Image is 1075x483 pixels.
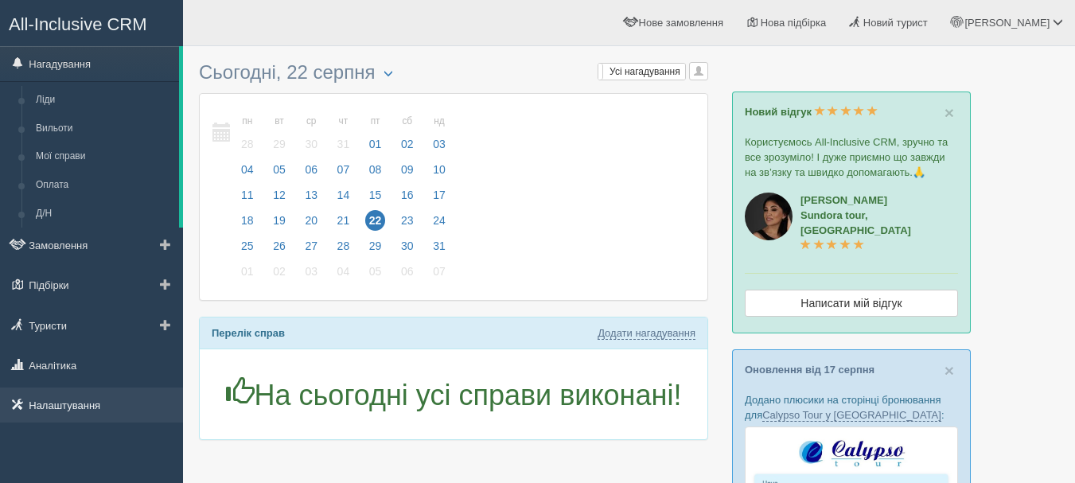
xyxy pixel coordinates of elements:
[397,134,418,154] span: 02
[269,236,290,256] span: 26
[333,134,354,154] span: 31
[269,115,290,128] small: вт
[269,159,290,180] span: 05
[296,106,326,161] a: ср 30
[296,186,326,212] a: 13
[264,106,294,161] a: вт 29
[301,185,321,205] span: 13
[429,236,450,256] span: 31
[1,1,182,45] a: All-Inclusive CRM
[945,362,954,379] button: Close
[301,210,321,231] span: 20
[333,159,354,180] span: 07
[639,17,723,29] span: Нове замовлення
[333,236,354,256] span: 28
[237,115,258,128] small: пн
[863,17,928,29] span: Новий турист
[429,261,450,282] span: 07
[269,134,290,154] span: 29
[360,161,391,186] a: 08
[264,237,294,263] a: 26
[329,106,359,161] a: чт 31
[365,236,386,256] span: 29
[964,17,1050,29] span: [PERSON_NAME]
[429,210,450,231] span: 24
[397,261,418,282] span: 06
[301,236,321,256] span: 27
[333,210,354,231] span: 21
[29,86,179,115] a: Ліди
[301,159,321,180] span: 06
[392,237,423,263] a: 30
[745,290,958,317] a: Написати мій відгук
[429,134,450,154] span: 03
[745,364,874,376] a: Оновлення від 17 серпня
[296,212,326,237] a: 20
[264,263,294,288] a: 02
[745,134,958,180] p: Користуємось All-Inclusive CRM, зручно та все зрозуміло! І дуже приємно що завжди на зв’язку та ш...
[29,171,179,200] a: Оплата
[365,159,386,180] span: 08
[610,66,680,77] span: Усі нагадування
[296,161,326,186] a: 06
[424,263,450,288] a: 07
[365,261,386,282] span: 05
[360,263,391,288] a: 05
[237,134,258,154] span: 28
[762,409,941,422] a: Calypso Tour у [GEOGRAPHIC_DATA]
[745,106,878,118] a: Новий відгук
[424,212,450,237] a: 24
[397,159,418,180] span: 09
[232,106,263,161] a: пн 28
[360,237,391,263] a: 29
[424,106,450,161] a: нд 03
[329,237,359,263] a: 28
[232,263,263,288] a: 01
[598,327,695,340] a: Додати нагадування
[29,200,179,228] a: Д/Н
[333,185,354,205] span: 14
[424,237,450,263] a: 31
[392,161,423,186] a: 09
[232,237,263,263] a: 25
[29,115,179,143] a: Вильоти
[392,186,423,212] a: 16
[333,115,354,128] small: чт
[365,185,386,205] span: 15
[945,361,954,380] span: ×
[329,212,359,237] a: 21
[360,106,391,161] a: пт 01
[800,194,911,251] a: [PERSON_NAME]Sundora tour, [GEOGRAPHIC_DATA]
[397,236,418,256] span: 30
[232,161,263,186] a: 04
[212,377,695,411] h1: На сьогодні усі справи виконані!
[365,210,386,231] span: 22
[397,115,418,128] small: сб
[9,14,147,34] span: All-Inclusive CRM
[301,115,321,128] small: ср
[424,186,450,212] a: 17
[264,161,294,186] a: 05
[745,392,958,423] p: Додано плюсики на сторінці бронювання для :
[392,212,423,237] a: 23
[212,327,285,339] b: Перелік справ
[269,185,290,205] span: 12
[429,185,450,205] span: 17
[333,261,354,282] span: 04
[237,236,258,256] span: 25
[237,210,258,231] span: 18
[264,186,294,212] a: 12
[761,17,827,29] span: Нова підбірка
[232,186,263,212] a: 11
[237,159,258,180] span: 04
[424,161,450,186] a: 10
[360,186,391,212] a: 15
[329,263,359,288] a: 04
[237,185,258,205] span: 11
[329,161,359,186] a: 07
[296,237,326,263] a: 27
[29,142,179,171] a: Мої справи
[296,263,326,288] a: 03
[237,261,258,282] span: 01
[365,134,386,154] span: 01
